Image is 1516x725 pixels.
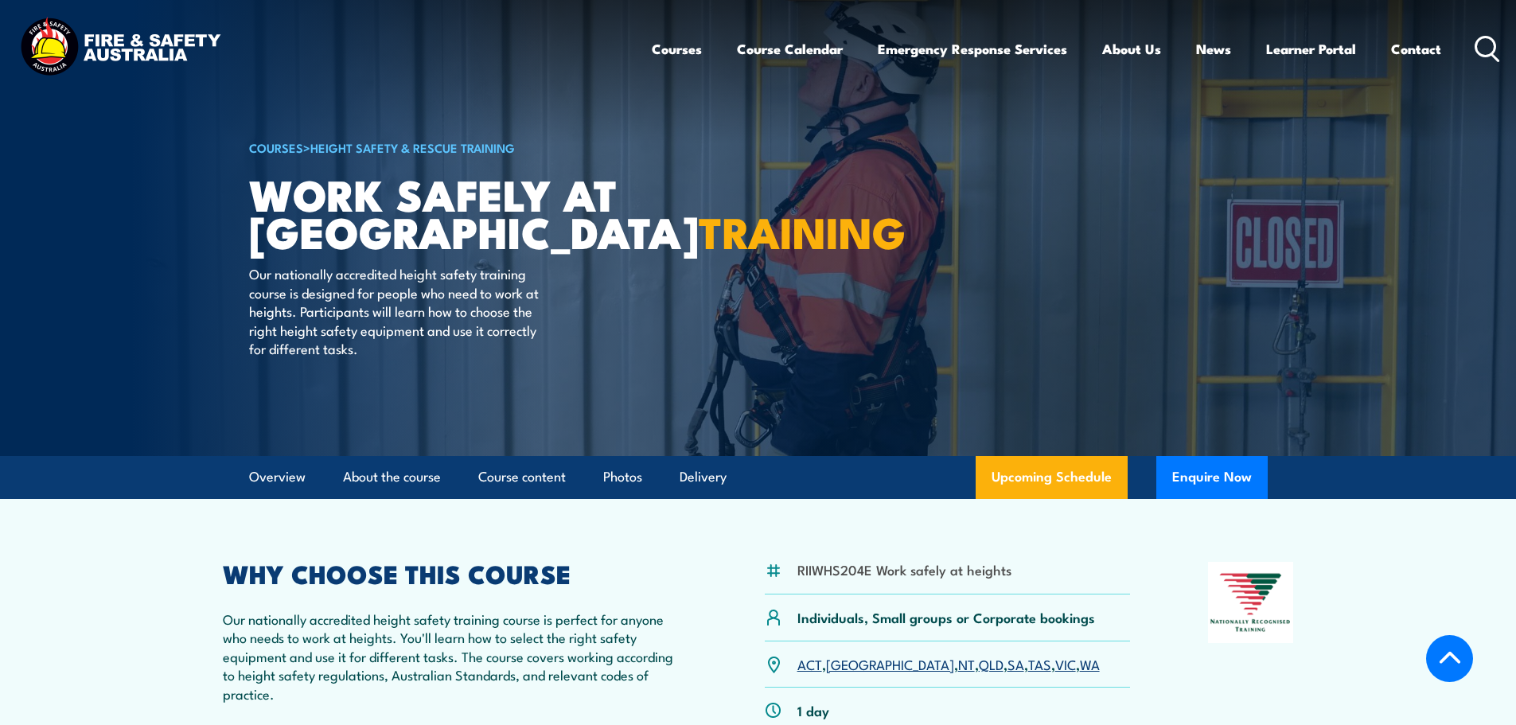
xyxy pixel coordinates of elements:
[1208,562,1294,643] img: Nationally Recognised Training logo.
[1102,28,1161,70] a: About Us
[249,456,306,498] a: Overview
[878,28,1067,70] a: Emergency Response Services
[1028,654,1051,673] a: TAS
[223,562,688,584] h2: WHY CHOOSE THIS COURSE
[1391,28,1441,70] a: Contact
[797,608,1095,626] p: Individuals, Small groups or Corporate bookings
[826,654,954,673] a: [GEOGRAPHIC_DATA]
[979,654,1004,673] a: QLD
[976,456,1128,499] a: Upcoming Schedule
[699,197,906,263] strong: TRAINING
[223,610,688,703] p: Our nationally accredited height safety training course is perfect for anyone who needs to work a...
[603,456,642,498] a: Photos
[1007,654,1024,673] a: SA
[797,701,829,719] p: 1 day
[249,138,303,156] a: COURSES
[680,456,727,498] a: Delivery
[249,175,642,249] h1: Work Safely at [GEOGRAPHIC_DATA]
[249,138,642,157] h6: >
[958,654,975,673] a: NT
[1055,654,1076,673] a: VIC
[1196,28,1231,70] a: News
[1266,28,1356,70] a: Learner Portal
[797,654,822,673] a: ACT
[249,264,540,357] p: Our nationally accredited height safety training course is designed for people who need to work a...
[1080,654,1100,673] a: WA
[797,560,1011,579] li: RIIWHS204E Work safely at heights
[310,138,515,156] a: Height Safety & Rescue Training
[343,456,441,498] a: About the course
[1156,456,1268,499] button: Enquire Now
[478,456,566,498] a: Course content
[737,28,843,70] a: Course Calendar
[652,28,702,70] a: Courses
[797,655,1100,673] p: , , , , , , ,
